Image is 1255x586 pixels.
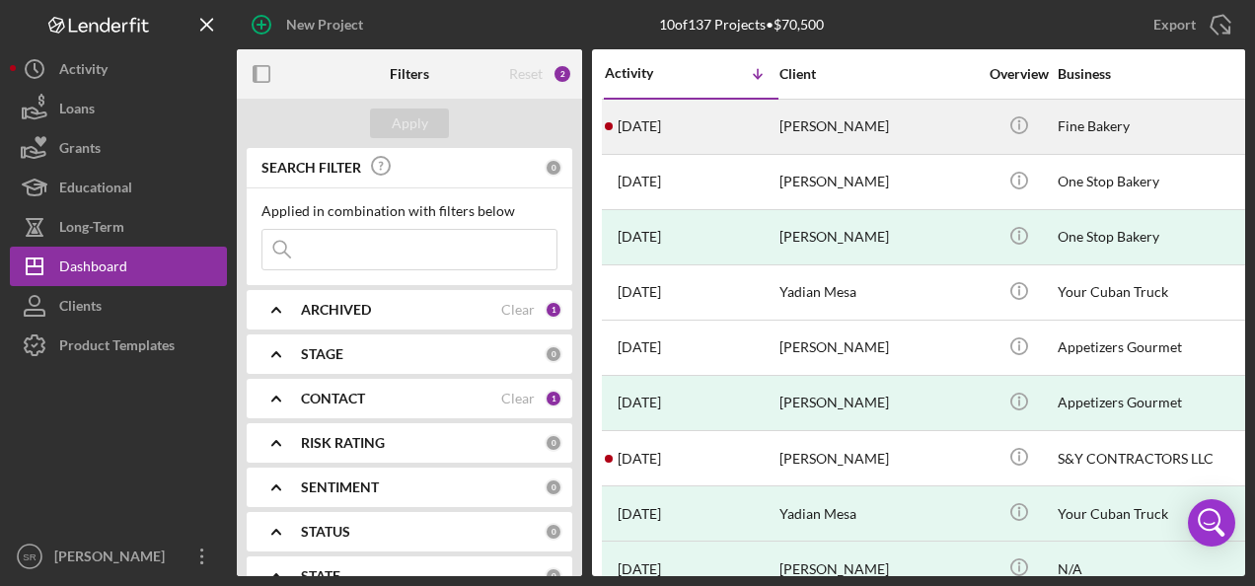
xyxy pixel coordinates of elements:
div: 0 [545,434,562,452]
button: New Project [237,5,383,44]
b: SENTIMENT [301,479,379,495]
time: 2025-08-13 20:55 [618,284,661,300]
b: ARCHIVED [301,302,371,318]
b: SEARCH FILTER [261,160,361,176]
div: Appetizers Gourmet [1058,322,1255,374]
div: 1 [545,301,562,319]
div: [PERSON_NAME] [779,322,977,374]
div: 0 [545,345,562,363]
div: [PERSON_NAME] [779,101,977,153]
div: 0 [545,159,562,177]
button: Long-Term [10,207,227,247]
div: Activity [59,49,108,94]
button: Activity [10,49,227,89]
div: Fine Bakery [1058,101,1255,153]
button: Grants [10,128,227,168]
div: [PERSON_NAME] [779,377,977,429]
div: Yadian Mesa [779,487,977,540]
div: Educational [59,168,132,212]
b: RISK RATING [301,435,385,451]
button: Apply [370,109,449,138]
div: Grants [59,128,101,173]
time: 2025-08-07 17:24 [618,506,661,522]
button: SR[PERSON_NAME] [10,537,227,576]
div: Client [779,66,977,82]
div: One Stop Bakery [1058,156,1255,208]
div: Overview [982,66,1056,82]
div: 2 [553,64,572,84]
div: Product Templates [59,326,175,370]
b: STATE [301,568,340,584]
div: One Stop Bakery [1058,211,1255,263]
button: Product Templates [10,326,227,365]
div: Dashboard [59,247,127,291]
time: 2025-07-18 02:44 [618,561,661,577]
text: SR [23,551,36,562]
div: New Project [286,5,363,44]
div: 0 [545,523,562,541]
div: Your Cuban Truck [1058,266,1255,319]
div: Open Intercom Messenger [1188,499,1235,547]
div: Yadian Mesa [779,266,977,319]
div: Clients [59,286,102,330]
div: [PERSON_NAME] [49,537,178,581]
div: Clear [501,302,535,318]
div: Reset [509,66,543,82]
div: Your Cuban Truck [1058,487,1255,540]
div: Applied in combination with filters below [261,203,557,219]
b: STATUS [301,524,350,540]
div: Activity [605,65,692,81]
button: Clients [10,286,227,326]
div: 10 of 137 Projects • $70,500 [659,17,824,33]
div: Appetizers Gourmet [1058,377,1255,429]
b: CONTACT [301,391,365,406]
div: S&Y CONTRACTORS LLC [1058,432,1255,484]
div: Loans [59,89,95,133]
b: Filters [390,66,429,82]
button: Loans [10,89,227,128]
div: Business [1058,66,1255,82]
div: 0 [545,567,562,585]
time: 2025-08-13 19:23 [618,395,661,410]
time: 2025-08-14 16:34 [618,229,661,245]
button: Dashboard [10,247,227,286]
div: [PERSON_NAME] [779,156,977,208]
time: 2025-08-15 23:38 [618,118,661,134]
div: [PERSON_NAME] [779,432,977,484]
div: Export [1153,5,1196,44]
div: 1 [545,390,562,407]
div: Clear [501,391,535,406]
div: Long-Term [59,207,124,252]
button: Educational [10,168,227,207]
div: [PERSON_NAME] [779,211,977,263]
div: Apply [392,109,428,138]
button: Export [1134,5,1245,44]
b: STAGE [301,346,343,362]
time: 2025-08-13 17:16 [618,451,661,467]
time: 2025-08-13 19:46 [618,339,661,355]
time: 2025-08-15 18:42 [618,174,661,189]
div: 0 [545,478,562,496]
